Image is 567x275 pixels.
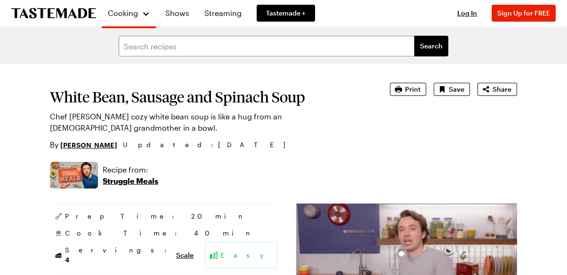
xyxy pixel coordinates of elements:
[108,8,138,17] span: Cooking
[65,228,253,238] span: Cook Time: 40 min
[220,251,273,260] span: Easy
[50,162,98,189] img: Show where recipe is used
[390,83,426,96] button: Print
[449,85,464,94] span: Save
[107,4,150,23] button: Cooking
[405,85,421,94] span: Print
[478,83,517,96] button: Share
[493,85,511,94] span: Share
[457,9,477,17] span: Log In
[266,8,306,18] span: Tastemade +
[414,36,448,56] button: filters
[492,5,556,22] button: Sign Up for FREE
[50,139,117,150] p: By
[11,8,96,19] a: To Tastemade Home Page
[448,8,486,18] button: Log In
[497,9,550,17] span: Sign Up for FREE
[257,5,315,22] a: Tastemade +
[50,88,364,105] h1: White Bean, Sausage and Spinach Soup
[119,36,414,56] input: Search recipes
[65,255,69,264] span: 4
[103,175,158,187] p: Struggle Meals
[176,251,194,260] button: Scale
[50,111,364,134] p: Chef [PERSON_NAME] cozy white bean soup is like a hug from an [DEMOGRAPHIC_DATA] grandmother in a...
[123,140,295,150] span: Updated : [DATE]
[103,164,158,187] a: Recipe from:Struggle Meals
[65,212,246,221] span: Prep Time: 20 min
[103,164,158,175] p: Recipe from:
[420,41,443,51] span: Search
[65,245,171,265] span: Servings:
[434,83,470,96] button: Save recipe
[60,140,117,150] a: [PERSON_NAME]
